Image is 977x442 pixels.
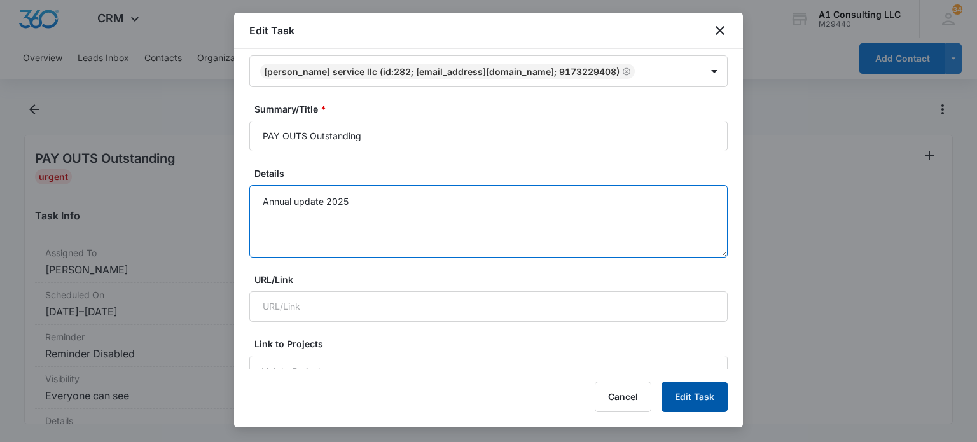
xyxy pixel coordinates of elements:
[712,23,728,38] button: close
[249,121,728,151] input: Summary/Title
[254,102,733,116] label: Summary/Title
[254,337,733,350] label: Link to Projects
[264,66,620,77] div: [PERSON_NAME] Service LLC (ID:282; [EMAIL_ADDRESS][DOMAIN_NAME]; 9173229408)
[249,23,294,38] h1: Edit Task
[595,382,651,412] button: Cancel
[254,167,733,180] label: Details
[620,67,631,76] div: Remove S. Diaz Service LLC (ID:282; sd23service@gmail.com; 9173229408)
[662,382,728,412] button: Edit Task
[254,273,733,286] label: URL/Link
[249,185,728,258] textarea: Annual update 2025
[249,291,728,322] input: URL/Link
